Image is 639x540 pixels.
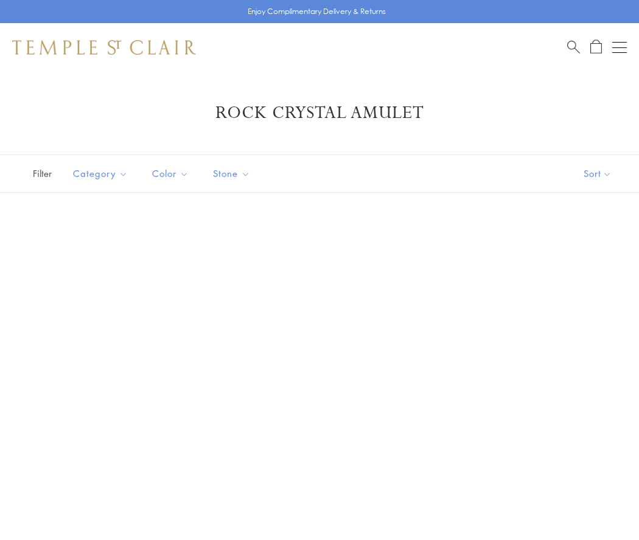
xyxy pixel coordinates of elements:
[204,160,259,187] button: Stone
[146,166,198,181] span: Color
[67,166,137,181] span: Category
[612,40,627,55] button: Open navigation
[567,40,580,55] a: Search
[143,160,198,187] button: Color
[207,166,259,181] span: Stone
[590,40,602,55] a: Open Shopping Bag
[30,102,609,124] h1: Rock Crystal Amulet
[248,5,386,18] p: Enjoy Complimentary Delivery & Returns
[64,160,137,187] button: Category
[556,155,639,192] button: Show sort by
[12,40,196,55] img: Temple St. Clair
